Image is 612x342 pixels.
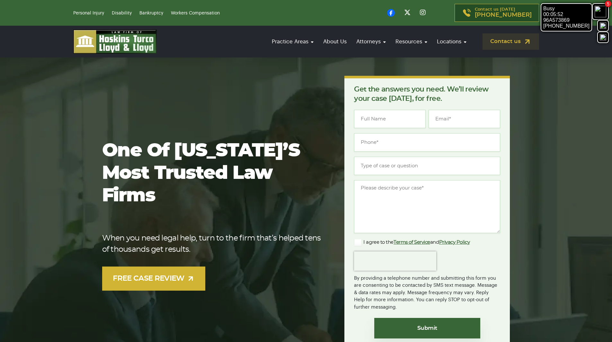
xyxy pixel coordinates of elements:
[354,239,470,246] label: I agree to the and
[354,85,500,103] p: Get the answers you need. We’ll review your case [DATE], for free.
[73,11,104,15] a: Personal Injury
[269,32,317,51] a: Practice Areas
[354,271,500,311] div: By providing a telephone number and submitting this form you are consenting to be contacted by SM...
[102,267,206,291] a: FREE CASE REVIEW
[392,32,430,51] a: Resources
[187,275,195,283] img: arrow-up-right-light.svg
[102,233,324,255] p: When you need legal help, turn to the firm that’s helped tens of thousands get results.
[353,32,389,51] a: Attorneys
[354,110,426,128] input: Full Name
[102,140,324,207] h1: One of [US_STATE]’s most trusted law firms
[354,133,500,152] input: Phone*
[429,110,500,128] input: Email*
[139,11,163,15] a: Bankruptcy
[439,240,470,245] a: Privacy Policy
[475,12,532,18] span: [PHONE_NUMBER]
[354,157,500,175] input: Type of case or question
[475,7,532,18] p: Contact us [DATE]
[455,4,539,22] a: Contact us [DATE][PHONE_NUMBER]
[434,32,470,51] a: Locations
[73,30,157,54] img: logo
[112,11,132,15] a: Disability
[320,32,350,51] a: About Us
[394,240,430,245] a: Terms of Service
[483,33,539,50] a: Contact us
[171,11,220,15] a: Workers Compensation
[374,318,480,338] input: Submit
[354,251,436,271] iframe: reCAPTCHA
